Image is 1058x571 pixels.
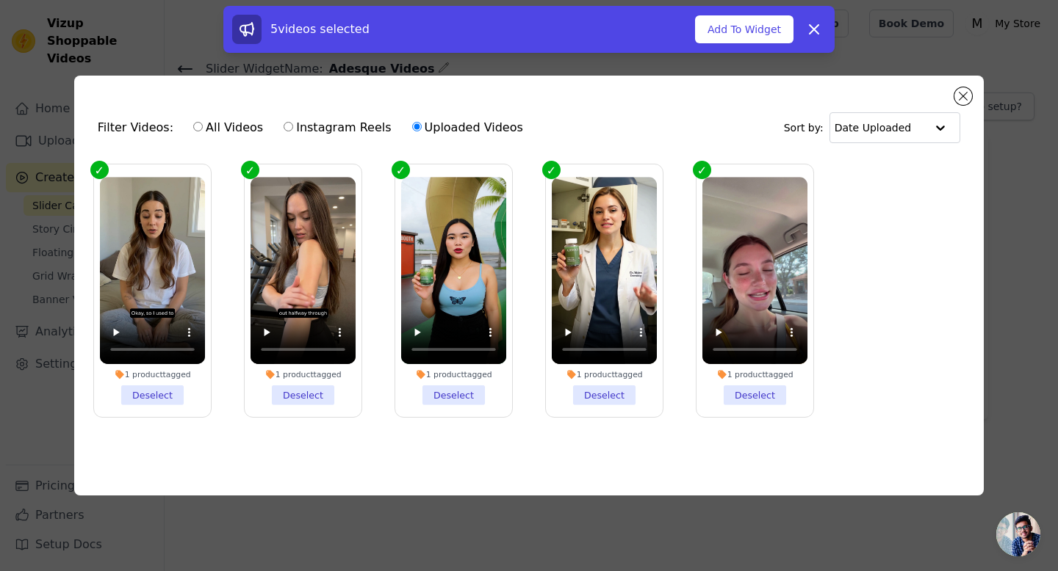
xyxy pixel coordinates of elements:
div: Open chat [996,512,1040,556]
div: 1 product tagged [251,369,356,379]
div: 1 product tagged [552,369,657,379]
button: Add To Widget [695,15,794,43]
div: 1 product tagged [401,369,506,379]
div: 1 product tagged [702,369,807,379]
label: Uploaded Videos [411,118,524,137]
div: Filter Videos: [98,111,531,145]
div: 1 product tagged [100,369,205,379]
div: Sort by: [784,112,961,143]
button: Close modal [954,87,972,105]
span: 5 videos selected [270,22,370,36]
label: Instagram Reels [283,118,392,137]
label: All Videos [192,118,264,137]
